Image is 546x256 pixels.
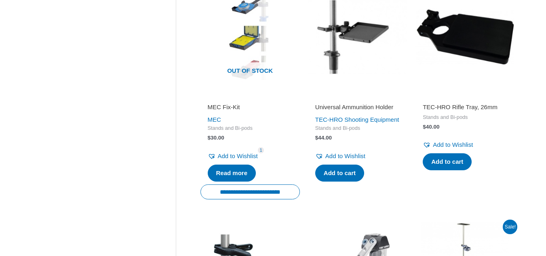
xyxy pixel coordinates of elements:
[315,92,400,102] iframe: Customer reviews powered by Trustpilot
[315,150,365,162] a: Add to Wishlist
[423,103,508,111] h2: TEC-HRO Rifle Tray, 26mm
[315,103,400,114] a: Universal Ammunition Holder
[258,147,264,153] span: 1
[423,124,426,130] span: $
[208,103,293,114] a: MEC Fix-Kit
[208,135,224,141] bdi: 30.00
[423,114,508,121] span: Stands and Bi-pods
[423,92,508,102] iframe: Customer reviews powered by Trustpilot
[208,92,293,102] iframe: Customer reviews powered by Trustpilot
[423,124,439,130] bdi: 40.00
[315,103,400,111] h2: Universal Ammunition Holder
[208,125,293,132] span: Stands and Bi-pods
[315,165,364,182] a: Add to cart: “Universal Ammunition Holder”
[315,116,399,123] a: TEC-HRO Shooting Equipment
[208,116,221,123] a: MEC
[433,141,473,148] span: Add to Wishlist
[315,125,400,132] span: Stands and Bi-pods
[208,165,256,182] a: Read more about “MEC Fix-Kit”
[423,139,473,150] a: Add to Wishlist
[423,103,508,114] a: TEC-HRO Rifle Tray, 26mm
[503,220,517,234] span: Sale!
[208,135,211,141] span: $
[423,153,472,170] a: Add to cart: “TEC-HRO Rifle Tray, 26mm”
[218,152,258,159] span: Add to Wishlist
[208,150,258,162] a: Add to Wishlist
[315,135,318,141] span: $
[207,62,294,81] span: Out of stock
[208,103,293,111] h2: MEC Fix-Kit
[325,152,365,159] span: Add to Wishlist
[315,135,332,141] bdi: 44.00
